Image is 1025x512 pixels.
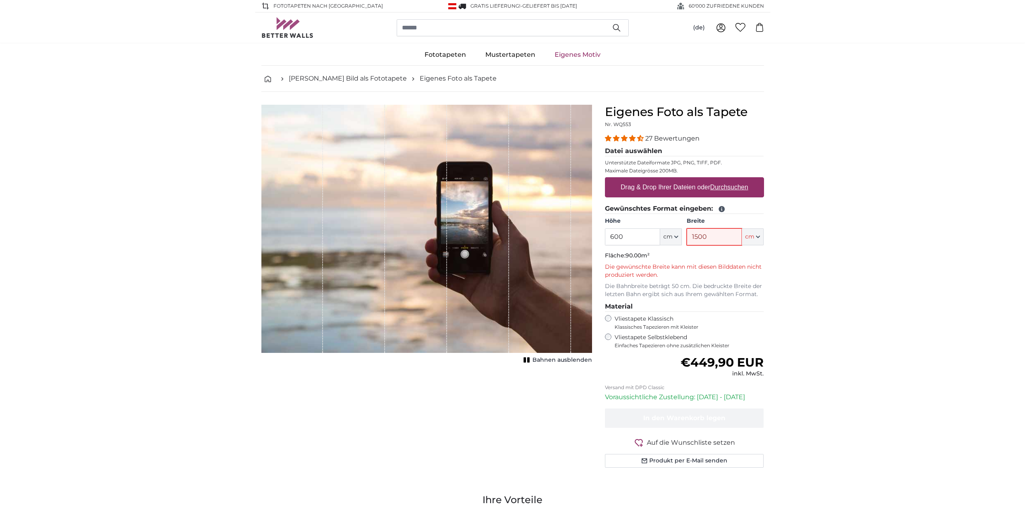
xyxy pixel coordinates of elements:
[605,204,764,214] legend: Gewünschtes Format eingeben:
[289,74,407,83] a: [PERSON_NAME] Bild als Fototapete
[605,454,764,468] button: Produkt per E-Mail senden
[615,342,764,349] span: Einfaches Tapezieren ohne zusätzlichen Kleister
[545,44,610,65] a: Eigenes Motiv
[605,168,764,174] p: Maximale Dateigrösse 200MB.
[470,3,520,9] span: GRATIS Lieferung!
[448,3,456,9] img: Österreich
[605,121,631,127] span: Nr. WQ553
[605,282,764,298] p: Die Bahnbreite beträgt 50 cm. Die bedruckte Breite der letzten Bahn ergibt sich aus Ihrem gewählt...
[261,17,314,38] img: Betterwalls
[615,334,764,349] label: Vliestapete Selbstklebend
[521,354,592,366] button: Bahnen ausblenden
[625,252,650,259] span: 90.00m²
[605,146,764,156] legend: Datei auswählen
[605,160,764,166] p: Unterstützte Dateiformate JPG, PNG, TIFF, PDF.
[643,414,725,422] span: In den Warenkorb legen
[710,184,748,191] u: Durchsuchen
[605,392,764,402] p: Voraussichtliche Zustellung: [DATE] - [DATE]
[605,135,645,142] span: 4.41 stars
[261,66,764,92] nav: breadcrumbs
[663,233,673,241] span: cm
[605,217,682,225] label: Höhe
[745,233,754,241] span: cm
[681,370,764,378] div: inkl. MwSt.
[532,356,592,364] span: Bahnen ausblenden
[615,324,757,330] span: Klassisches Tapezieren mit Kleister
[420,74,497,83] a: Eigenes Foto als Tapete
[522,3,577,9] span: Geliefert bis [DATE]
[605,105,764,119] h1: Eigenes Foto als Tapete
[476,44,545,65] a: Mustertapeten
[605,437,764,448] button: Auf die Wunschliste setzen
[615,315,757,330] label: Vliestapete Klassisch
[605,408,764,428] button: In den Warenkorb legen
[415,44,476,65] a: Fototapeten
[647,438,735,448] span: Auf die Wunschliste setzen
[605,252,764,260] p: Fläche:
[687,217,764,225] label: Breite
[681,355,764,370] span: €449,90 EUR
[261,105,592,366] div: 1 of 1
[645,135,700,142] span: 27 Bewertungen
[605,384,764,391] p: Versand mit DPD Classic
[273,2,383,10] span: Fototapeten nach [GEOGRAPHIC_DATA]
[520,3,577,9] span: -
[689,2,764,10] span: 60'000 ZUFRIEDENE KUNDEN
[742,228,764,245] button: cm
[605,263,764,279] p: Die gewünschte Breite kann mit diesen Bilddaten nicht produziert werden.
[605,302,764,312] legend: Material
[687,21,711,35] button: (de)
[261,493,764,506] h3: Ihre Vorteile
[617,179,752,195] label: Drag & Drop Ihrer Dateien oder
[660,228,682,245] button: cm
